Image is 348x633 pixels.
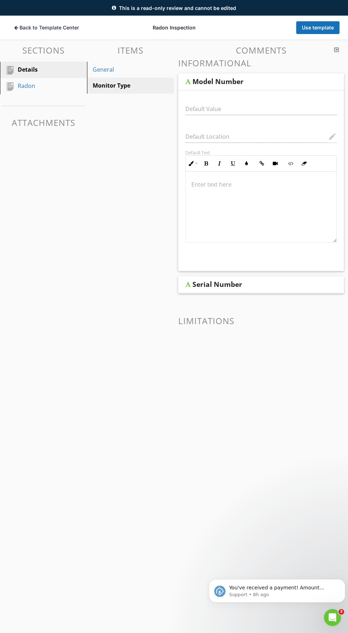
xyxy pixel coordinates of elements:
[284,157,297,170] button: Code View
[199,157,213,170] button: Bold (Ctrl+B)
[178,45,344,55] h3: Comments
[206,564,348,614] iframe: Intercom notifications message
[119,24,229,31] div: Radon Inspection
[93,81,144,90] div: Monitor Type
[93,65,144,74] div: General
[186,157,199,170] button: Inline Style
[296,21,339,34] button: Use template
[20,24,79,31] span: Back to Template Center
[338,609,344,615] span: 3
[192,280,242,289] div: Serial Number
[213,157,226,170] button: Italic (Ctrl+I)
[87,45,174,55] h3: Items
[268,157,282,170] button: Insert Video
[178,316,344,326] h3: Limitations
[297,157,311,170] button: Clear Formatting
[324,609,341,626] iframe: Intercom live chat
[185,150,337,155] div: Default Text
[192,77,244,86] div: Model Number
[9,21,85,34] button: Back to Template Center
[178,58,344,68] h3: Informational
[18,65,53,74] div: Details
[18,82,53,90] div: Radon
[240,157,253,170] button: Colors
[255,157,268,170] button: Insert Link (Ctrl+K)
[226,157,240,170] button: Underline (Ctrl+U)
